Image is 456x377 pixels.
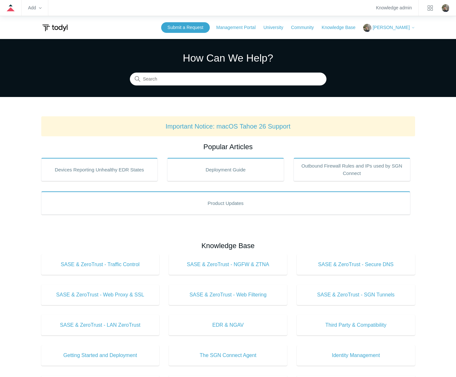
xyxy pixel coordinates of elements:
a: SASE & ZeroTrust - Web Proxy & SSL [41,285,160,305]
a: Submit a Request [161,22,210,33]
a: Product Updates [41,191,410,215]
span: [PERSON_NAME] [373,25,410,30]
a: SASE & ZeroTrust - Secure DNS [297,254,415,275]
a: Identity Management [297,345,415,366]
a: Community [291,24,320,31]
span: SASE & ZeroTrust - Web Filtering [179,291,277,299]
a: University [263,24,289,31]
h1: How Can We Help? [130,50,326,66]
span: SASE & ZeroTrust - SGN Tunnels [306,291,405,299]
h2: Knowledge Base [41,240,415,251]
a: Deployment Guide [167,158,284,181]
a: EDR & NGAV [169,315,287,335]
img: user avatar [442,4,450,12]
a: Knowledge admin [376,6,412,10]
a: Important Notice: macOS Tahoe 26 Support [166,123,291,130]
a: Knowledge Base [322,24,362,31]
span: SASE & ZeroTrust - Secure DNS [306,261,405,268]
zd-hc-trigger: Add [28,6,42,10]
h2: Popular Articles [41,141,415,152]
span: The SGN Connect Agent [179,352,277,359]
a: Devices Reporting Unhealthy EDR States [41,158,158,181]
span: SASE & ZeroTrust - Web Proxy & SSL [51,291,150,299]
a: The SGN Connect Agent [169,345,287,366]
span: EDR & NGAV [179,321,277,329]
button: [PERSON_NAME] [363,24,415,32]
span: SASE & ZeroTrust - NGFW & ZTNA [179,261,277,268]
span: Third Party & Compatibility [306,321,405,329]
a: Third Party & Compatibility [297,315,415,335]
input: Search [130,73,326,86]
span: SASE & ZeroTrust - LAN ZeroTrust [51,321,150,329]
img: Todyl Support Center Help Center home page [41,22,69,34]
a: SASE & ZeroTrust - NGFW & ZTNA [169,254,287,275]
span: Getting Started and Deployment [51,352,150,359]
span: SASE & ZeroTrust - Traffic Control [51,261,150,268]
a: SASE & ZeroTrust - Web Filtering [169,285,287,305]
a: Getting Started and Deployment [41,345,160,366]
a: SASE & ZeroTrust - LAN ZeroTrust [41,315,160,335]
a: SASE & ZeroTrust - Traffic Control [41,254,160,275]
zd-hc-trigger: Click your profile icon to open the profile menu [442,4,450,12]
a: Outbound Firewall Rules and IPs used by SGN Connect [294,158,410,181]
span: Identity Management [306,352,405,359]
a: Management Portal [216,24,262,31]
a: SASE & ZeroTrust - SGN Tunnels [297,285,415,305]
